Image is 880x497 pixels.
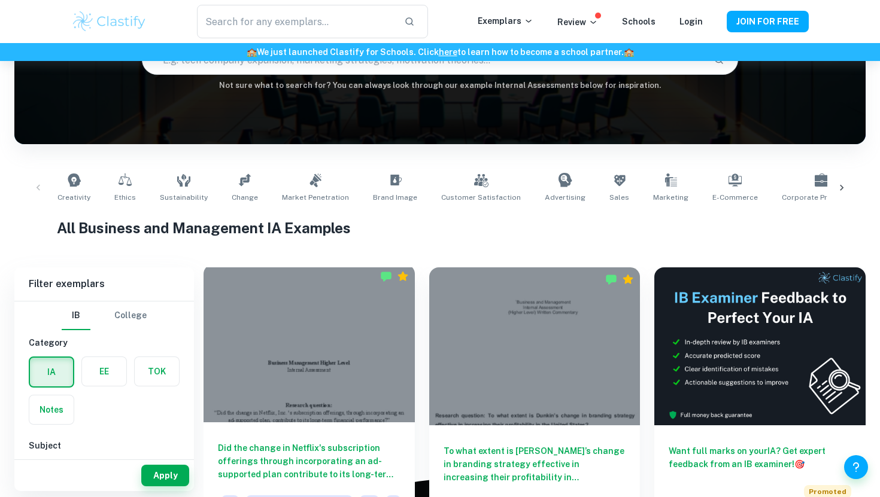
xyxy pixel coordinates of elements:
[71,10,147,33] img: Clastify logo
[29,439,180,452] h6: Subject
[114,192,136,203] span: Ethics
[135,357,179,386] button: TOK
[62,301,90,330] button: IB
[654,267,866,425] img: Thumbnail
[545,192,585,203] span: Advertising
[624,47,634,57] span: 🏫
[844,455,868,479] button: Help and Feedback
[82,357,126,386] button: EE
[62,301,147,330] div: Filter type choice
[37,454,87,464] label: Type a subject
[2,45,878,59] h6: We just launched Clastify for Schools. Click to learn how to become a school partner.
[218,441,400,481] h6: Did the change in Netflix's subscription offerings through incorporating an ad-supported plan con...
[669,444,851,471] h6: Want full marks on your IA ? Get expert feedback from an IB examiner!
[282,192,349,203] span: Market Penetration
[30,358,73,386] button: IA
[57,217,823,239] h1: All Business and Management IA Examples
[57,192,90,203] span: Creativity
[439,47,457,57] a: here
[609,192,629,203] span: Sales
[727,11,809,32] button: JOIN FOR FREE
[14,80,866,92] h6: Not sure what to search for? You can always look through our example Internal Assessments below f...
[14,267,194,301] h6: Filter exemplars
[29,395,74,424] button: Notes
[160,192,208,203] span: Sustainability
[605,273,617,285] img: Marked
[478,14,533,28] p: Exemplars
[141,465,189,486] button: Apply
[653,192,688,203] span: Marketing
[794,459,805,469] span: 🎯
[622,273,634,285] div: Premium
[622,17,656,26] a: Schools
[712,192,758,203] span: E-commerce
[679,17,703,26] a: Login
[782,192,861,203] span: Corporate Profitability
[247,47,257,57] span: 🏫
[373,192,417,203] span: Brand Image
[441,192,521,203] span: Customer Satisfaction
[397,270,409,282] div: Premium
[114,301,147,330] button: College
[197,5,395,38] input: Search for any exemplars...
[29,336,180,349] h6: Category
[380,270,392,282] img: Marked
[232,192,258,203] span: Change
[444,444,626,484] h6: To what extent is [PERSON_NAME]’s change in branding strategy effective in increasing their profi...
[557,16,598,29] p: Review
